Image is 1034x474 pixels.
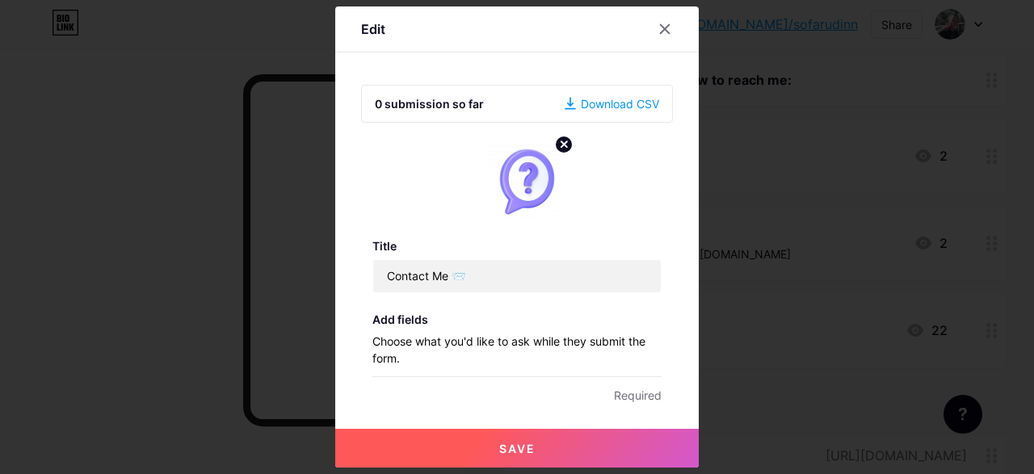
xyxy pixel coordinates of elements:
[335,429,699,468] button: Save
[499,442,536,455] span: Save
[375,95,484,112] div: 0 submission so far
[488,142,565,220] img: link_thumbnail
[372,333,662,376] p: Choose what you'd like to ask while they submit the form.
[372,239,662,253] h3: Title
[372,387,662,404] p: Required
[361,19,385,39] div: Edit
[372,313,662,326] h3: Add fields
[373,260,662,292] input: Title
